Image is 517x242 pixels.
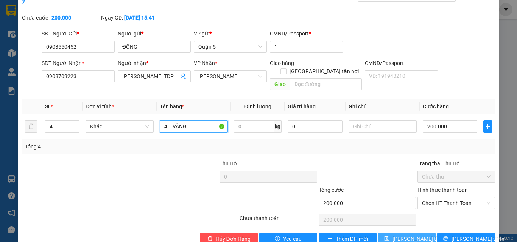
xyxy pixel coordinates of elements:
li: (c) 2017 [64,36,104,45]
th: Ghi chú [346,99,420,114]
span: user-add [180,73,186,79]
span: Tổng cước [319,187,344,193]
span: Lê Hồng Phong [198,71,262,82]
div: SĐT Người Gửi [42,29,115,38]
span: Định lượng [244,103,271,109]
div: CMND/Passport [365,59,438,67]
div: SĐT Người Nhận [42,59,115,67]
input: Ghi Chú [349,120,417,133]
b: [DATE] 15:41 [124,15,155,21]
span: Giao [270,78,290,90]
span: Chưa thu [422,171,491,182]
div: Chưa thanh toán [239,214,318,227]
b: Trà Lan Viên [9,49,28,84]
div: Tổng: 4 [25,142,200,151]
span: Đơn vị tính [86,103,114,109]
button: delete [25,120,37,133]
span: Cước hàng [423,103,449,109]
span: Giao hàng [270,60,294,66]
span: Giá trị hàng [288,103,316,109]
span: printer [443,236,448,242]
span: exclamation-circle [275,236,280,242]
img: logo.jpg [82,9,100,28]
span: save [384,236,389,242]
input: Dọc đường [290,78,362,90]
span: Tên hàng [160,103,184,109]
label: Hình thức thanh toán [417,187,468,193]
button: plus [483,120,492,133]
span: delete [207,236,213,242]
b: 200.000 [51,15,71,21]
div: VP gửi [194,29,267,38]
span: Thu Hộ [220,160,237,166]
span: Quận 5 [198,41,262,52]
div: CMND/Passport [270,29,343,38]
b: [DOMAIN_NAME] [64,29,104,35]
div: Ngày GD: [101,14,179,22]
input: VD: Bàn, Ghế [160,120,228,133]
span: VP Nhận [194,60,215,66]
span: Khác [90,121,149,132]
b: Trà Lan Viên - Gửi khách hàng [47,11,75,86]
span: [GEOGRAPHIC_DATA] tận nơi [287,67,362,76]
span: plus [327,236,333,242]
span: plus [484,123,492,129]
span: kg [274,120,282,133]
div: Trạng thái Thu Hộ [417,159,495,168]
div: Chưa cước : [22,14,100,22]
div: Người nhận [118,59,191,67]
span: SL [45,103,51,109]
div: Người gửi [118,29,191,38]
span: Chọn HT Thanh Toán [422,197,491,209]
